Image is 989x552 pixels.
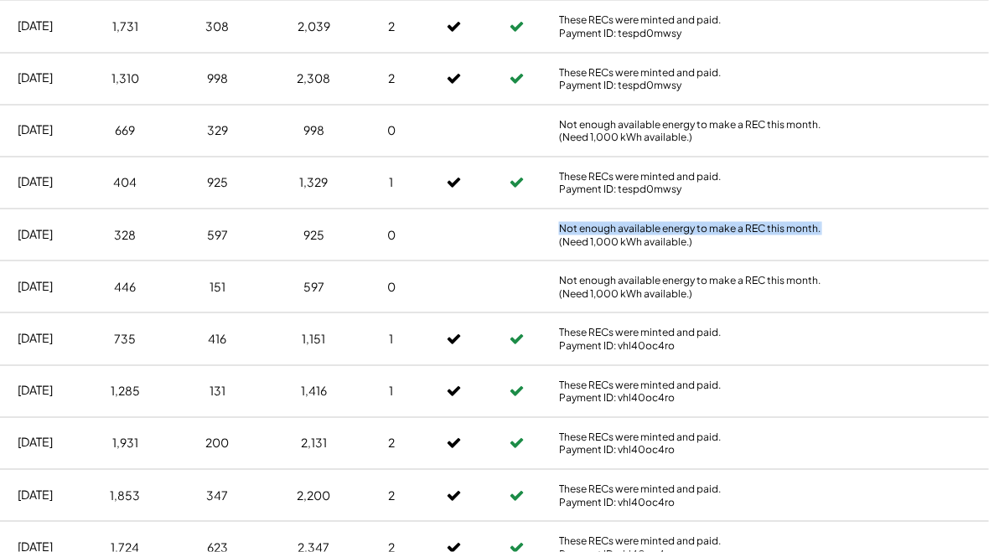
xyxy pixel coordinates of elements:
div: 1,731 [112,18,138,35]
div: [DATE] [18,121,53,138]
div: 328 [115,227,137,244]
div: [DATE] [18,173,53,190]
div: 1,853 [111,488,141,504]
div: 416 [209,331,227,348]
div: 200 [206,435,230,451]
div: 925 [303,227,324,244]
div: [DATE] [18,487,53,503]
div: These RECs were minted and paid. Payment ID: vhl40oc4ro [559,482,844,508]
div: 131 [210,383,225,400]
div: 308 [206,18,230,35]
div: 151 [210,279,225,296]
div: 925 [207,174,228,191]
div: Not enough available energy to make a REC this month. (Need 1,000 kWh available.) [559,274,844,300]
div: [DATE] [18,278,53,295]
div: 2 [388,18,395,35]
div: 2 [388,70,395,87]
div: These RECs were minted and paid. Payment ID: tespd0mwsy [559,170,844,196]
div: 329 [207,122,228,139]
div: 1 [390,383,394,400]
div: These RECs were minted and paid. Payment ID: vhl40oc4ro [559,431,844,457]
div: 2,039 [298,18,330,35]
div: [DATE] [18,70,53,86]
div: 347 [207,488,229,504]
div: 998 [207,70,228,87]
div: 404 [114,174,137,191]
div: 1,310 [111,70,139,87]
div: 2,131 [301,435,327,451]
div: 1,285 [111,383,140,400]
div: 0 [387,227,396,244]
div: 998 [303,122,324,139]
div: 1,329 [300,174,329,191]
div: These RECs were minted and paid. Payment ID: vhl40oc4ro [559,326,844,352]
div: [DATE] [18,226,53,243]
div: [DATE] [18,434,53,451]
div: [DATE] [18,382,53,399]
div: 735 [115,331,137,348]
div: 1,931 [112,435,138,451]
div: 597 [207,227,228,244]
div: Not enough available energy to make a REC this month. (Need 1,000 kWh available.) [559,222,844,248]
div: 0 [387,122,396,139]
div: These RECs were minted and paid. Payment ID: tespd0mwsy [559,13,844,39]
div: [DATE] [18,18,53,34]
div: 2,308 [298,70,331,87]
div: 1 [390,331,394,348]
div: These RECs were minted and paid. Payment ID: tespd0mwsy [559,66,844,92]
div: 2 [388,488,395,504]
div: 1,416 [301,383,327,400]
div: Not enough available energy to make a REC this month. (Need 1,000 kWh available.) [559,118,844,144]
div: 2,200 [298,488,331,504]
div: These RECs were minted and paid. Payment ID: vhl40oc4ro [559,379,844,405]
div: [DATE] [18,330,53,347]
div: 1,151 [303,331,326,348]
div: 446 [115,279,137,296]
div: 0 [387,279,396,296]
div: 597 [303,279,324,296]
div: 1 [390,174,394,191]
div: 669 [116,122,136,139]
div: 2 [388,435,395,451]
